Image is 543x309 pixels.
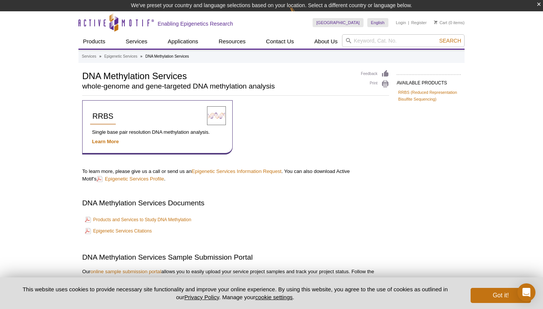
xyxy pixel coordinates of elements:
[121,34,152,49] a: Services
[396,20,406,25] a: Login
[85,226,152,236] a: Epigenetic Services Citations
[437,37,463,44] button: Search
[145,54,189,58] li: DNA Methylation Services
[434,20,447,25] a: Cart
[158,20,233,27] h2: Enabling Epigenetics Research
[192,168,281,174] a: Epigenetic Services Information Request
[207,106,226,125] img: Reduced Representation Bisulfite Sequencing Services
[82,252,389,262] h2: DNA Methylation Services Sample Submission Portal
[90,128,225,136] p: Single base pair resolution DNA methylation analysis.
[12,285,458,301] p: This website uses cookies to provide necessary site functionality and improve your online experie...
[361,70,389,78] a: Feedback
[164,276,177,282] a: portal
[82,198,389,208] h2: DNA Methylation Services Documents
[140,54,143,58] li: »
[82,53,96,60] a: Services
[90,108,116,125] a: RRBS
[439,38,461,44] span: Search
[82,268,389,291] p: Our allows you to easily upload your service project samples and track your project status. Follo...
[434,18,465,27] li: (0 items)
[398,89,459,102] a: RRBS (Reduced Representation Bisulfite Sequencing)
[310,34,342,49] a: About Us
[97,175,164,182] a: Epigenetic Services Profile
[163,34,203,49] a: Applications
[471,288,531,303] button: Got it!
[82,70,353,81] h1: DNA Methylation Services
[361,80,389,88] a: Print
[255,294,293,300] button: cookie settings
[82,168,389,183] p: To learn more, please give us a call or send us an . You can also download Active Motif’s .
[434,20,437,24] img: Your Cart
[82,83,353,90] h2: whole-genome and gene-targeted DNA methylation analysis
[104,53,137,60] a: Epigenetic Services
[517,283,535,301] div: Open Intercom Messenger
[85,215,191,224] a: Products and Services to Study DNA Methylation
[78,34,110,49] a: Products
[92,112,114,120] span: RRBS
[99,54,101,58] li: »
[408,18,409,27] li: |
[397,74,461,88] h2: AVAILABLE PRODUCTS
[367,18,388,27] a: English
[90,269,161,274] a: online sample submission portal
[261,34,298,49] a: Contact Us
[313,18,364,27] a: [GEOGRAPHIC_DATA]
[184,294,219,300] a: Privacy Policy
[214,34,250,49] a: Resources
[92,139,119,144] a: Learn More
[342,34,465,47] input: Keyword, Cat. No.
[290,6,310,23] img: Change Here
[411,20,426,25] a: Register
